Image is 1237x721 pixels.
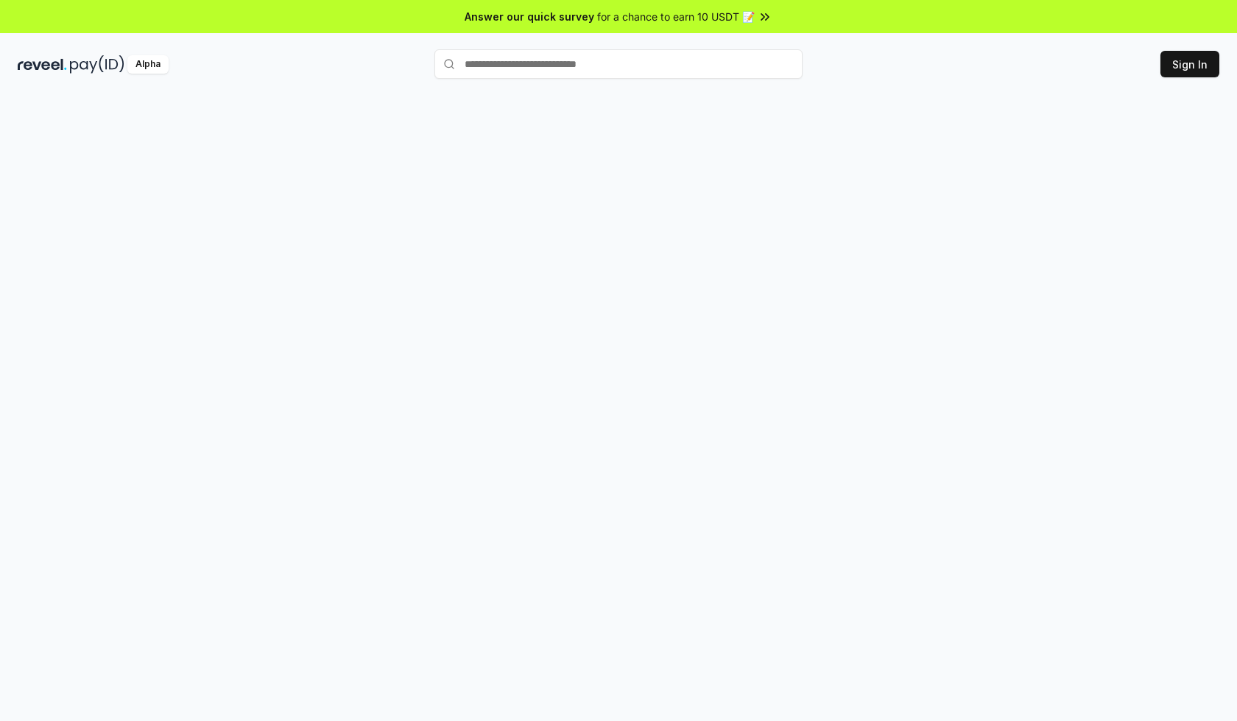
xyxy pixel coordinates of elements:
[70,55,124,74] img: pay_id
[18,55,67,74] img: reveel_dark
[127,55,169,74] div: Alpha
[597,9,755,24] span: for a chance to earn 10 USDT 📝
[1160,51,1219,77] button: Sign In
[465,9,594,24] span: Answer our quick survey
